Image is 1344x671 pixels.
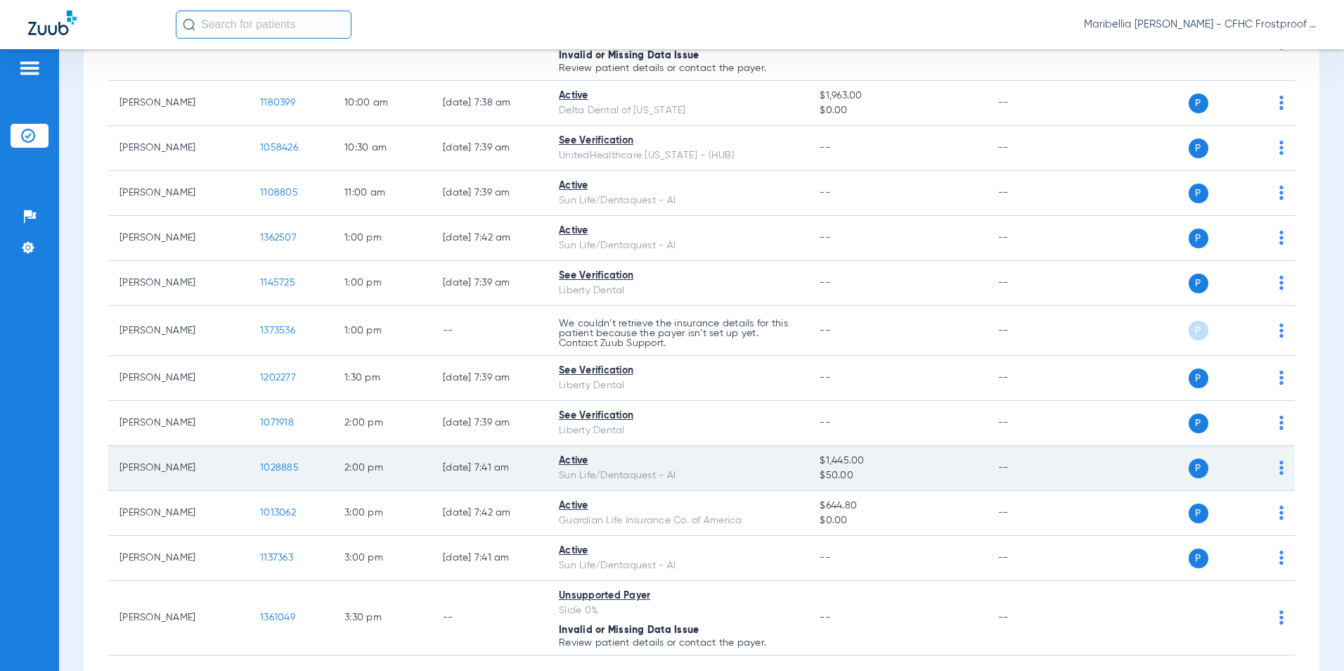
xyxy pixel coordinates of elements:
span: P [1189,459,1208,478]
img: group-dot-blue.svg [1279,96,1284,110]
td: [DATE] 7:41 AM [432,446,548,491]
td: 3:00 PM [333,491,432,536]
td: [PERSON_NAME] [108,491,249,536]
td: [PERSON_NAME] [108,356,249,401]
span: -- [820,326,830,335]
div: Active [559,89,797,103]
td: 3:00 PM [333,536,432,581]
span: $644.80 [820,499,975,513]
td: [DATE] 7:41 AM [432,536,548,581]
div: Sun Life/Dentaquest - AI [559,558,797,573]
td: -- [432,581,548,656]
span: 1071918 [260,418,294,428]
td: [PERSON_NAME] [108,306,249,356]
span: -- [820,233,830,243]
span: 1180399 [260,98,295,108]
td: [PERSON_NAME] [108,81,249,126]
span: $50.00 [820,468,975,483]
span: 1202277 [260,373,296,383]
img: Zuub Logo [28,11,77,35]
div: Liberty Dental [559,283,797,298]
td: [PERSON_NAME] [108,126,249,171]
span: P [1189,549,1208,568]
div: See Verification [559,364,797,378]
span: P [1189,414,1208,433]
img: hamburger-icon [18,60,41,77]
span: Invalid or Missing Data Issue [559,625,699,635]
td: [PERSON_NAME] [108,581,249,656]
span: 1028885 [260,463,299,473]
td: [PERSON_NAME] [108,216,249,261]
div: Slide 0% [559,603,797,618]
span: 1373536 [260,326,295,335]
span: $0.00 [820,103,975,118]
td: -- [432,306,548,356]
span: P [1189,504,1208,523]
img: group-dot-blue.svg [1279,551,1284,565]
span: Invalid or Missing Data Issue [559,51,699,60]
span: $1,445.00 [820,454,975,468]
span: P [1189,94,1208,113]
span: P [1189,274,1208,293]
td: [PERSON_NAME] [108,261,249,306]
td: 1:00 PM [333,306,432,356]
img: group-dot-blue.svg [1279,416,1284,430]
span: P [1189,229,1208,248]
span: -- [820,188,830,198]
td: [DATE] 7:39 AM [432,261,548,306]
td: 10:00 AM [333,81,432,126]
span: 1058426 [260,143,298,153]
td: 2:00 PM [333,401,432,446]
div: Liberty Dental [559,423,797,438]
div: See Verification [559,134,797,148]
td: 1:30 PM [333,356,432,401]
img: group-dot-blue.svg [1279,371,1284,385]
td: 3:30 PM [333,581,432,656]
td: [DATE] 7:39 AM [432,126,548,171]
input: Search for patients [176,11,351,39]
td: [PERSON_NAME] [108,446,249,491]
span: P [1189,184,1208,203]
img: group-dot-blue.svg [1279,186,1284,200]
span: -- [820,373,830,383]
td: 1:00 PM [333,261,432,306]
span: 1108805 [260,188,298,198]
img: group-dot-blue.svg [1279,231,1284,245]
td: [DATE] 7:39 AM [432,356,548,401]
div: See Verification [559,409,797,423]
span: 1362507 [260,233,297,243]
td: [PERSON_NAME] [108,171,249,216]
td: -- [987,216,1082,261]
div: Guardian Life Insurance Co. of America [559,513,797,528]
div: Active [559,454,797,468]
td: -- [987,356,1082,401]
img: group-dot-blue.svg [1279,506,1284,520]
td: -- [987,581,1082,656]
div: Delta Dental of [US_STATE] [559,103,797,118]
img: group-dot-blue.svg [1279,276,1284,290]
td: -- [987,491,1082,536]
td: -- [987,81,1082,126]
span: -- [820,143,830,153]
img: Search Icon [183,18,195,31]
td: [DATE] 7:39 AM [432,401,548,446]
div: Unsupported Payer [559,589,797,603]
td: 11:00 AM [333,171,432,216]
iframe: Chat Widget [1274,603,1344,671]
td: -- [987,171,1082,216]
span: -- [820,553,830,563]
td: [PERSON_NAME] [108,401,249,446]
div: Active [559,224,797,238]
div: UnitedHealthcare [US_STATE] - (HUB) [559,148,797,163]
span: P [1189,321,1208,340]
p: Review patient details or contact the payer. [559,638,797,648]
td: -- [987,126,1082,171]
div: Sun Life/Dentaquest - AI [559,193,797,208]
div: Active [559,179,797,193]
span: P [1189,369,1208,388]
span: 1013062 [260,508,296,518]
p: We couldn’t retrieve the insurance details for this patient because the payer isn’t set up yet. C... [559,319,797,348]
div: Active [559,544,797,558]
td: [DATE] 7:42 AM [432,491,548,536]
